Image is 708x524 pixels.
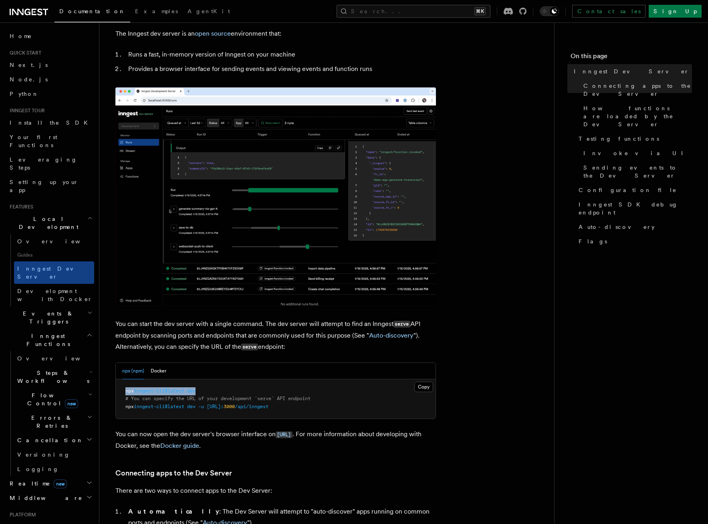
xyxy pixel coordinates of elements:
button: Errors & Retries [14,411,94,433]
a: Documentation [54,2,130,22]
a: Python [6,87,94,101]
span: Local Development [6,215,87,231]
a: Testing functions [575,132,692,146]
span: Invoke via UI [583,149,690,157]
li: Runs a fast, in-memory version of Inngest on your machine [126,49,436,60]
span: Flags [579,237,607,245]
span: Testing functions [579,135,659,143]
a: AgentKit [183,2,235,22]
span: new [54,479,67,488]
span: [URL]: [207,404,224,409]
span: Next.js [10,62,48,68]
span: Versioning [17,451,70,458]
a: Development with Docker [14,284,94,306]
a: Auto-discovery [369,332,414,339]
a: Install the SDK [6,115,94,130]
span: new [65,399,78,408]
kbd: ⌘K [474,7,486,15]
a: Inngest SDK debug endpoint [575,197,692,220]
code: [URL] [276,431,292,438]
a: Auto-discovery [575,220,692,234]
a: Examples [130,2,183,22]
span: How functions are loaded by the Dev Server [583,104,692,128]
a: Invoke via UI [580,146,692,160]
a: Contact sales [572,5,645,18]
button: Flow Controlnew [14,388,94,411]
a: Configuration file [575,183,692,197]
span: Overview [17,355,100,362]
a: Home [6,29,94,43]
span: Connecting apps to the Dev Server [583,82,692,98]
span: Install the SDK [10,119,93,126]
span: Inngest tour [6,107,45,114]
button: Docker [151,363,166,379]
span: dev [187,388,196,394]
span: Your first Functions [10,134,57,148]
span: Quick start [6,50,41,56]
span: Inngest Functions [6,332,87,348]
a: Inngest Dev Server [571,64,692,79]
a: Overview [14,351,94,366]
p: You can start the dev server with a single command. The dev server will attempt to find an Innges... [115,318,436,353]
span: Leveraging Steps [10,156,77,171]
button: Events & Triggers [6,306,94,329]
h4: On this page [571,51,692,64]
span: Sending events to the Dev Server [583,164,692,180]
button: Copy [414,382,433,392]
div: Inngest Functions [6,351,94,476]
span: AgentKit [188,8,230,14]
span: Events & Triggers [6,310,87,326]
code: serve [241,344,258,350]
span: Examples [135,8,178,14]
a: [URL] [276,430,292,438]
strong: Automatically [128,508,219,515]
span: Flow Control [14,391,88,407]
button: Realtimenew [6,476,94,491]
a: Leveraging Steps [6,152,94,175]
a: open source [195,30,231,37]
img: Dev Server Demo [115,87,436,305]
a: Sign Up [649,5,702,18]
span: Setting up your app [10,179,79,193]
button: Search...⌘K [337,5,490,18]
a: Versioning [14,447,94,462]
span: Middleware [6,494,83,502]
span: Cancellation [14,436,83,444]
a: Your first Functions [6,130,94,152]
a: Inngest Dev Server [14,261,94,284]
a: Overview [14,234,94,249]
span: dev [187,404,196,409]
code: serve [393,321,410,328]
span: inngest-cli@latest [134,404,184,409]
span: Platform [6,512,36,518]
button: npx (npm) [122,363,144,379]
p: There are two ways to connect apps to the Dev Server: [115,485,436,496]
span: Auto-discovery [579,223,655,231]
span: Errors & Retries [14,414,87,430]
span: Inngest SDK debug endpoint [579,200,692,216]
a: Connecting apps to the Dev Server [580,79,692,101]
span: Realtime [6,479,67,488]
span: Steps & Workflows [14,369,89,385]
a: Flags [575,234,692,249]
div: Local Development [6,234,94,306]
button: Steps & Workflows [14,366,94,388]
a: Setting up your app [6,175,94,197]
span: npx [125,404,134,409]
span: Development with Docker [17,288,93,302]
a: Next.js [6,58,94,72]
a: Logging [14,462,94,476]
span: Node.js [10,76,48,83]
span: Inngest Dev Server [574,67,689,75]
a: Docker guide [160,442,199,449]
a: Sending events to the Dev Server [580,160,692,183]
span: npx [125,388,134,394]
p: The Inngest dev server is an environment that: [115,28,436,39]
span: Logging [17,466,59,472]
a: Node.js [6,72,94,87]
span: 3000 [224,404,235,409]
span: Guides [14,249,94,261]
li: Provides a browser interface for sending events and viewing events and function runs [126,63,436,75]
span: Home [10,32,32,40]
button: Cancellation [14,433,94,447]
